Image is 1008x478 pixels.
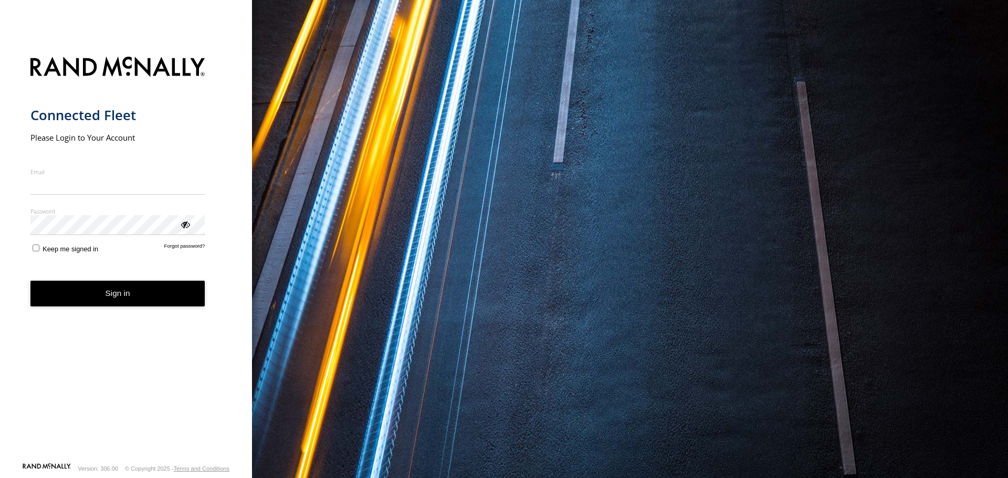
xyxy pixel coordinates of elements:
div: ViewPassword [180,219,190,229]
div: Version: 306.00 [78,465,118,472]
label: Email [30,168,205,176]
button: Sign in [30,281,205,306]
span: Keep me signed in [43,245,98,253]
h2: Please Login to Your Account [30,132,205,143]
input: Keep me signed in [33,245,39,251]
div: © Copyright 2025 - [125,465,229,472]
img: Rand McNally [30,55,205,81]
h1: Connected Fleet [30,107,205,124]
a: Visit our Website [23,463,71,474]
label: Password [30,207,205,215]
a: Forgot password? [164,243,205,253]
a: Terms and Conditions [174,465,229,472]
form: main [30,50,222,462]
